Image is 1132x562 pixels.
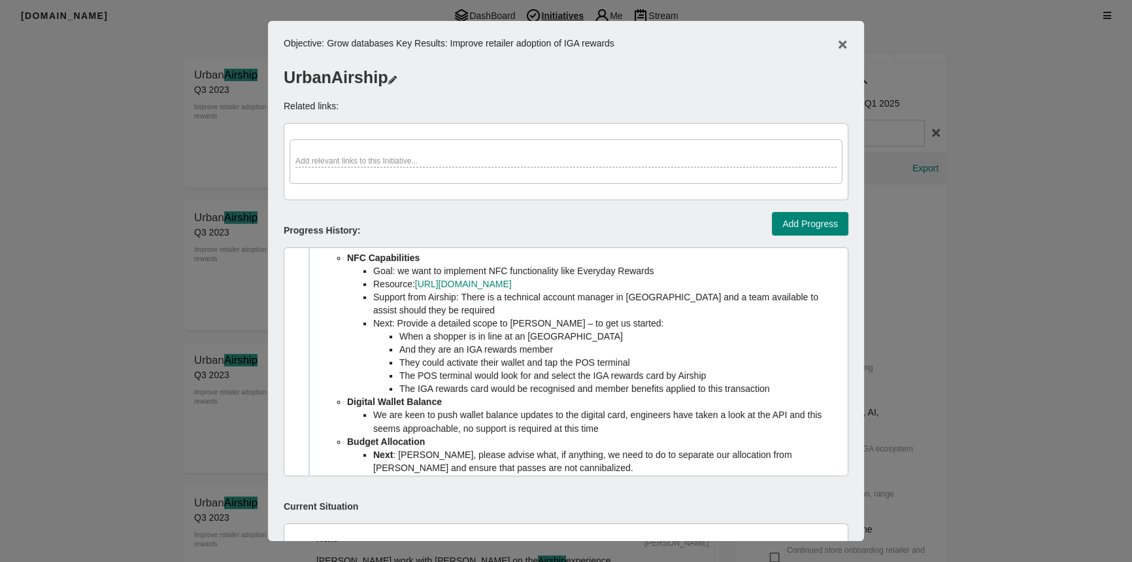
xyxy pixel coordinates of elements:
span: Add Progress [782,216,838,232]
strong: Next [373,449,393,460]
li: Support from Airship: There is a technical account manager in [GEOGRAPHIC_DATA] and a team availa... [373,290,842,317]
p: Current Situation [284,487,361,513]
li: And they are an IGA rewards member [399,343,842,356]
li: Goal: we want to implement NFC functionality like Everyday Rewards [373,264,842,277]
div: UrbanAirship [284,52,848,89]
li: When a shopper is in line at an [GEOGRAPHIC_DATA] [399,330,842,343]
span: Objective : [284,38,396,48]
span: Grow databases [324,38,393,48]
span: Related links: [284,101,339,111]
li: The IGA rewards card would be recognised and member benefits applied to this transaction [399,382,842,395]
strong: NFC Capabilities [347,253,420,263]
li: : [PERSON_NAME], please advise what, if anything, we need to do to separate our allocation from [... [373,448,842,474]
li: We are keen to push wallet balance updates to the digital card, engineers have taken a look at th... [373,408,842,434]
li: Next: Provide a detailed scope to [PERSON_NAME] – to get us started: [373,317,842,395]
div: Add relevant links to this Initiative... [295,156,837,167]
span: Key Result s: [396,38,614,48]
li: The POS terminal would look for and select the IGA rewards card by Airship [399,369,842,382]
span: Improve retailer adoption of IGA rewards [448,38,614,48]
a: [URL][DOMAIN_NAME] [415,279,512,289]
strong: Budget Allocation [347,436,425,447]
li: They could activate their wallet and tap the POS terminal [399,356,842,369]
div: Describe the current situation & why this initiative has been created [290,540,842,552]
button: Add Progress [772,212,848,236]
strong: Digital Wallet Balance [347,396,442,407]
p: Progress history: [284,211,363,237]
li: Resource: [373,277,842,290]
